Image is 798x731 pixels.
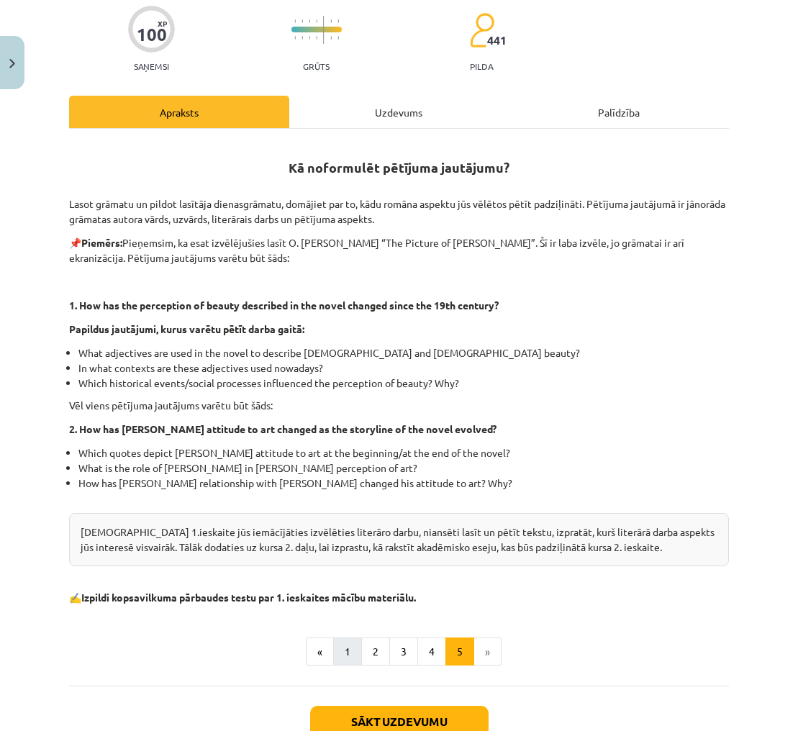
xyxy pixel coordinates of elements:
button: 4 [417,637,446,666]
p: Grūts [303,61,330,71]
img: icon-short-line-57e1e144782c952c97e751825c79c345078a6d821885a25fce030b3d8c18986b.svg [309,36,310,40]
span: 441 [487,34,507,47]
img: icon-short-line-57e1e144782c952c97e751825c79c345078a6d821885a25fce030b3d8c18986b.svg [330,19,332,23]
b: Izpildi kopsavilkuma pārbaudes testu par 1. ieskaites mācību materiālu. [81,591,416,604]
button: « [306,637,334,666]
li: In what contexts are these adjectives used nowadays? [78,360,729,376]
li: How has [PERSON_NAME] relationship with [PERSON_NAME] changed his attitude to art? Why? [78,476,729,506]
p: pilda [470,61,493,71]
nav: Page navigation example [69,637,729,666]
li: Which historical events/social processes influenced the perception of beauty? Why? [78,376,729,391]
span: XP [158,19,167,27]
div: Palīdzība [509,96,729,128]
img: icon-short-line-57e1e144782c952c97e751825c79c345078a6d821885a25fce030b3d8c18986b.svg [337,19,339,23]
img: students-c634bb4e5e11cddfef0936a35e636f08e4e9abd3cc4e673bd6f9a4125e45ecb1.svg [469,12,494,48]
strong: Piemērs: [81,236,122,249]
li: Which quotes depict [PERSON_NAME] attitude to art at the beginning/at the end of the novel? [78,445,729,460]
p: Saņemsi [128,61,175,71]
div: Apraksts [69,96,289,128]
button: 1 [333,637,362,666]
p: 📌 Pieņemsim, ka esat izvēlējušies lasīt O. [PERSON_NAME] “The Picture of [PERSON_NAME]”. Šī ir la... [69,235,729,265]
img: icon-short-line-57e1e144782c952c97e751825c79c345078a6d821885a25fce030b3d8c18986b.svg [337,36,339,40]
strong: Papildus jautājumi, kurus varētu pētīt darba gaitā: [69,322,304,335]
button: 3 [389,637,418,666]
p: Lasot grāmatu un pildot lasītāja dienasgrāmatu, domājiet par to, kādu romāna aspektu jūs vēlētos ... [69,181,729,227]
strong: 1. How has the perception of beauty described in the novel changed since the 19th century? [69,299,499,312]
li: What is the role of [PERSON_NAME] in [PERSON_NAME] perception of art? [78,460,729,476]
strong: Kā noformulēt pētījuma jautājumu? [289,159,509,176]
button: 2 [361,637,390,666]
img: icon-long-line-d9ea69661e0d244f92f715978eff75569469978d946b2353a9bb055b3ed8787d.svg [323,16,325,44]
img: icon-short-line-57e1e144782c952c97e751825c79c345078a6d821885a25fce030b3d8c18986b.svg [301,19,303,23]
img: icon-short-line-57e1e144782c952c97e751825c79c345078a6d821885a25fce030b3d8c18986b.svg [316,36,317,40]
img: icon-short-line-57e1e144782c952c97e751825c79c345078a6d821885a25fce030b3d8c18986b.svg [301,36,303,40]
img: icon-short-line-57e1e144782c952c97e751825c79c345078a6d821885a25fce030b3d8c18986b.svg [330,36,332,40]
p: Vēl viens pētījuma jautājums varētu būt šāds: [69,398,729,413]
img: icon-close-lesson-0947bae3869378f0d4975bcd49f059093ad1ed9edebbc8119c70593378902aed.svg [9,59,15,68]
button: 5 [445,637,474,666]
div: 100 [137,24,167,45]
img: icon-short-line-57e1e144782c952c97e751825c79c345078a6d821885a25fce030b3d8c18986b.svg [316,19,317,23]
div: [DEMOGRAPHIC_DATA] 1.ieskaite jūs iemācījāties izvēlēties literāro darbu, niansēti lasīt un pētīt... [69,513,729,566]
img: icon-short-line-57e1e144782c952c97e751825c79c345078a6d821885a25fce030b3d8c18986b.svg [294,19,296,23]
div: Uzdevums [289,96,509,128]
strong: 2. How has [PERSON_NAME] attitude to art changed as the storyline of the novel evolved? [69,422,497,435]
img: icon-short-line-57e1e144782c952c97e751825c79c345078a6d821885a25fce030b3d8c18986b.svg [294,36,296,40]
p: ✍️ [69,590,729,605]
li: What adjectives are used in the novel to describe [DEMOGRAPHIC_DATA] and [DEMOGRAPHIC_DATA] beauty? [78,345,729,360]
img: icon-short-line-57e1e144782c952c97e751825c79c345078a6d821885a25fce030b3d8c18986b.svg [309,19,310,23]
